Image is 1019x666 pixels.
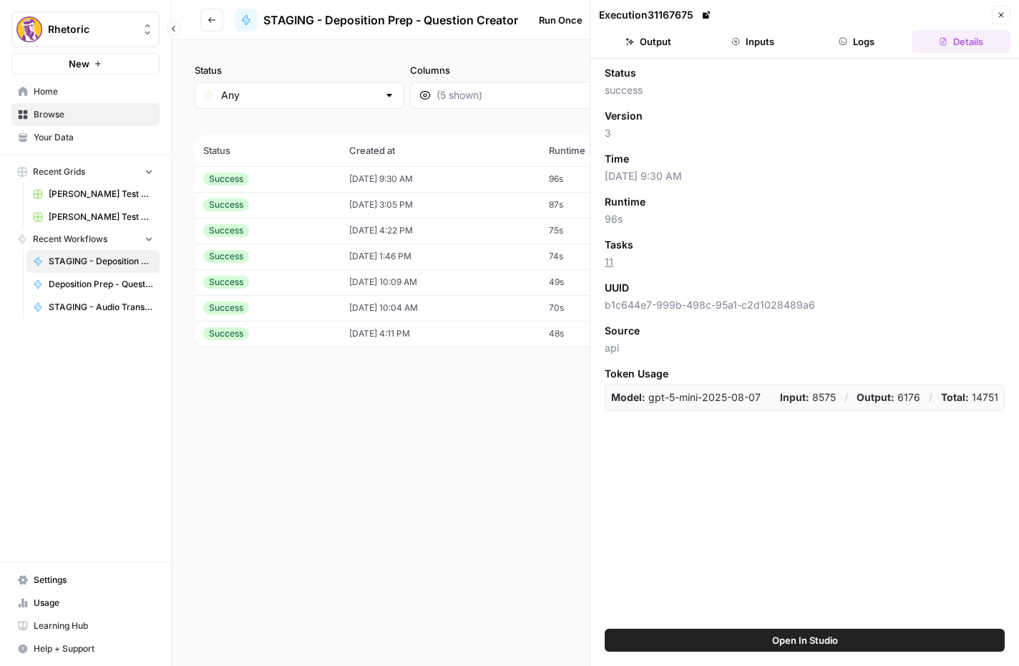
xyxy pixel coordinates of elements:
[605,629,1005,652] button: Open In Studio
[34,108,153,121] span: Browse
[34,642,153,655] span: Help + Support
[540,166,665,192] td: 96s
[48,22,135,37] span: Rhetoric
[235,9,518,32] a: STAGING - Deposition Prep - Question Creator
[203,198,249,211] div: Success
[599,30,698,53] button: Output
[605,281,629,295] span: UUID
[341,321,540,347] td: [DATE] 4:11 PM
[605,324,640,338] span: Source
[221,88,378,102] input: Any
[11,637,160,660] button: Help + Support
[49,278,153,291] span: Deposition Prep - Question Creator
[605,212,1005,226] span: 96s
[605,367,1005,381] span: Token Usage
[772,633,838,647] span: Open In Studio
[929,390,932,405] p: /
[34,85,153,98] span: Home
[263,11,518,29] span: STAGING - Deposition Prep - Question Creator
[341,135,540,166] th: Created at
[203,301,249,314] div: Success
[605,109,643,123] span: Version
[540,295,665,321] td: 70s
[26,183,160,206] a: [PERSON_NAME] Test Workflow - Copilot Example Grid
[941,390,998,405] p: 14751
[11,103,160,126] a: Browse
[49,188,153,201] span: [PERSON_NAME] Test Workflow - Copilot Example Grid
[605,126,1005,140] span: 3
[11,569,160,592] a: Settings
[203,173,249,185] div: Success
[540,218,665,243] td: 75s
[540,321,665,347] td: 48s
[341,218,540,243] td: [DATE] 4:22 PM
[33,165,85,178] span: Recent Grids
[34,574,153,587] span: Settings
[341,269,540,295] td: [DATE] 10:09 AM
[203,224,249,237] div: Success
[780,390,836,405] p: 8575
[195,109,996,135] span: (7 records)
[11,592,160,614] a: Usage
[49,211,153,223] span: [PERSON_NAME] Test Workflow - SERP Overview Grid
[34,597,153,609] span: Usage
[611,391,645,403] strong: Model:
[605,341,1005,355] span: api
[605,238,633,252] span: Tasks
[540,243,665,269] td: 74s
[203,250,249,263] div: Success
[26,250,160,273] a: STAGING - Deposition Prep - Question Creator
[26,296,160,319] a: STAGING - Audio Transcribe
[540,192,665,218] td: 87s
[605,195,645,209] span: Runtime
[11,80,160,103] a: Home
[26,206,160,228] a: [PERSON_NAME] Test Workflow - SERP Overview Grid
[912,30,1010,53] button: Details
[11,126,160,149] a: Your Data
[341,192,540,218] td: [DATE] 3:05 PM
[34,131,153,144] span: Your Data
[808,30,907,53] button: Logs
[195,63,404,77] label: Status
[11,53,160,74] button: New
[780,391,809,403] strong: Input:
[11,614,160,637] a: Learning Hub
[605,83,1005,97] span: success
[49,301,153,314] span: STAGING - Audio Transcribe
[540,135,665,166] th: Runtime
[11,228,160,250] button: Recent Workflows
[203,276,249,289] div: Success
[530,8,606,32] a: Run Once
[857,391,894,403] strong: Output:
[341,243,540,269] td: [DATE] 1:46 PM
[703,30,802,53] button: Inputs
[341,295,540,321] td: [DATE] 10:04 AM
[33,233,107,246] span: Recent Workflows
[605,298,1005,312] span: b1c644e7-999b-498c-95a1-c2d1028489a6
[410,63,620,77] label: Columns
[341,166,540,192] td: [DATE] 9:30 AM
[605,169,1005,183] span: [DATE] 9:30 AM
[26,273,160,296] a: Deposition Prep - Question Creator
[11,11,160,47] button: Workspace: Rhetoric
[49,255,153,268] span: STAGING - Deposition Prep - Question Creator
[605,66,636,80] span: Status
[599,8,713,22] div: Execution 31167675
[605,256,613,268] a: 11
[11,161,160,183] button: Recent Grids
[540,269,665,295] td: 49s
[941,391,969,403] strong: Total:
[69,57,89,71] span: New
[437,88,593,102] input: (5 shown)
[34,619,153,632] span: Learning Hub
[857,390,920,405] p: 6176
[195,135,341,166] th: Status
[605,152,629,166] span: Time
[611,390,761,405] p: gpt-5-mini-2025-08-07
[844,390,848,405] p: /
[16,16,42,42] img: Rhetoric Logo
[203,327,249,340] div: Success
